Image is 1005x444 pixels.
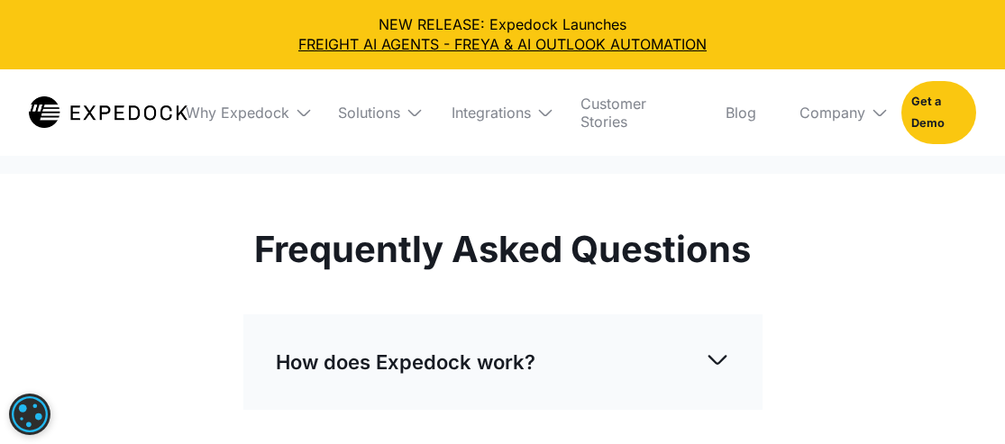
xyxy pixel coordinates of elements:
a: Customer Stories [566,69,697,156]
a: Blog [711,69,771,156]
div: Why Expedock [171,69,309,156]
div: Solutions [338,104,400,122]
p: How does Expedock work? [276,347,535,377]
div: Integrations [437,69,552,156]
a: FREIGHT AI AGENTS - FREYA & AI OUTLOOK AUTOMATION [14,34,991,54]
iframe: Chat Widget [915,358,1005,444]
div: Solutions [324,69,423,156]
div: NEW RELEASE: Expedock Launches [14,14,991,55]
div: Integrations [452,104,531,122]
div: Company [785,69,888,156]
div: Company [799,104,865,122]
a: Get a Demo [901,81,976,144]
h2: Frequently Asked Questions [254,228,751,271]
div: Why Expedock [186,104,289,122]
